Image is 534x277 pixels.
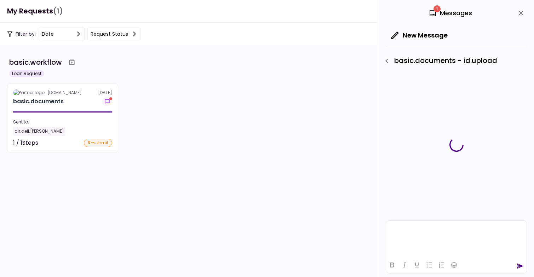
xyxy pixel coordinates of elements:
div: air.dell.[PERSON_NAME] [13,127,65,136]
span: 1 [433,5,441,12]
button: Italic [398,260,410,270]
button: Bullet list [423,260,435,270]
button: Archive workflow [65,56,78,69]
button: Underline [411,260,423,270]
div: [DATE] [13,90,112,96]
button: Bold [386,260,398,270]
div: resubmit [84,139,112,147]
div: date [42,30,54,38]
div: Messages [429,8,472,18]
button: send [517,262,524,270]
button: close [515,7,527,19]
div: 1 / 1 Steps [13,139,38,147]
button: New Message [386,26,453,45]
div: [DOMAIN_NAME] [47,90,82,96]
h1: My Requests [7,4,63,18]
div: Loan Request [9,70,44,77]
button: date [39,28,85,40]
button: Emojis [448,260,460,270]
div: Filter by: [7,28,140,40]
img: Partner logo [13,90,45,96]
span: (1) [53,4,63,18]
button: show-messages [102,97,112,106]
div: Sent to: [13,119,112,125]
button: Request status [87,28,140,40]
button: Numbered list [436,260,448,270]
iframe: Rich Text Area [386,221,527,256]
div: basic.workflow [9,57,62,68]
div: basic.documents - id.upload [381,55,527,67]
h2: basic.documents [13,97,64,106]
